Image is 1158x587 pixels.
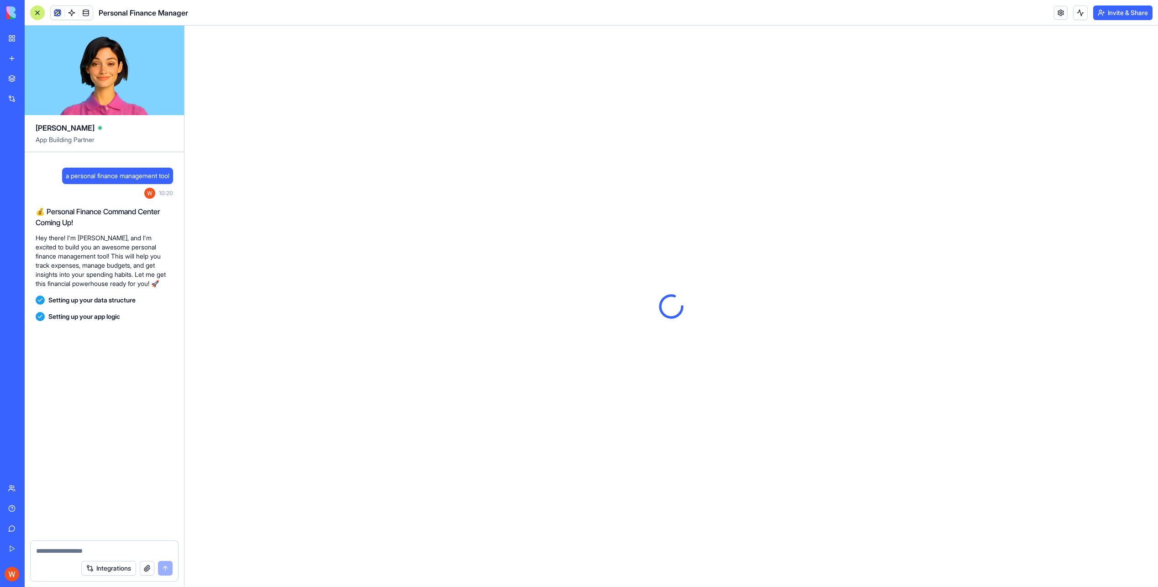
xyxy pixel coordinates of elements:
[48,296,136,305] span: Setting up your data structure
[1093,5,1153,20] button: Invite & Share
[36,206,173,228] h2: 💰 Personal Finance Command Center Coming Up!
[159,190,173,197] span: 10:20
[36,122,95,133] span: [PERSON_NAME]
[144,188,155,199] img: ACg8ocKaldk7sKAhPiHWFMBn85Nr0HYdrDxiK_G-cGmIEh2LlUfW2g=s96-c
[48,312,120,321] span: Setting up your app logic
[36,135,173,152] span: App Building Partner
[81,561,136,576] button: Integrations
[36,233,173,288] p: Hey there! I'm [PERSON_NAME], and I'm excited to build you an awesome personal finance management...
[66,171,169,180] span: a personal finance management tool
[6,6,63,19] img: logo
[99,7,188,18] span: Personal Finance Manager
[5,567,19,582] img: ACg8ocKaldk7sKAhPiHWFMBn85Nr0HYdrDxiK_G-cGmIEh2LlUfW2g=s96-c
